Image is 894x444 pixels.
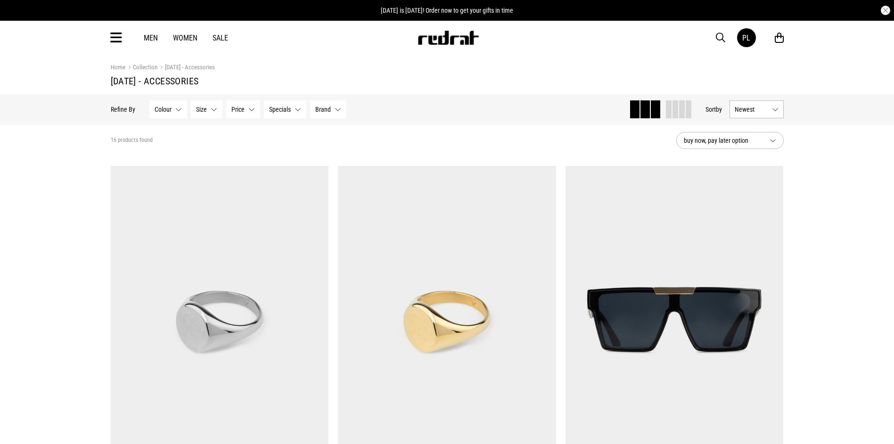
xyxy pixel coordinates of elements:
button: Size [191,100,222,118]
span: Colour [155,106,172,113]
button: Specials [264,100,306,118]
a: Collection [125,64,157,73]
img: Redrat logo [417,31,479,45]
span: buy now, pay later option [684,135,762,146]
button: Sortby [705,104,722,115]
button: buy now, pay later option [676,132,784,149]
span: [DATE] is [DATE]! Order now to get your gifts in time [381,7,513,14]
span: Newest [735,106,768,113]
p: Refine By [111,106,135,113]
a: Sale [213,33,228,42]
a: [DATE] - Accessories [157,64,215,73]
button: Colour [149,100,187,118]
span: Brand [315,106,331,113]
button: Newest [730,100,784,118]
h1: [DATE] - Accessories [111,75,784,87]
button: Brand [310,100,346,118]
span: 16 products found [111,137,153,144]
a: Home [111,64,125,71]
span: Specials [269,106,291,113]
span: by [716,106,722,113]
span: Price [231,106,245,113]
a: Men [144,33,158,42]
button: Price [226,100,260,118]
div: PL [742,33,750,42]
span: Size [196,106,207,113]
a: Women [173,33,197,42]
